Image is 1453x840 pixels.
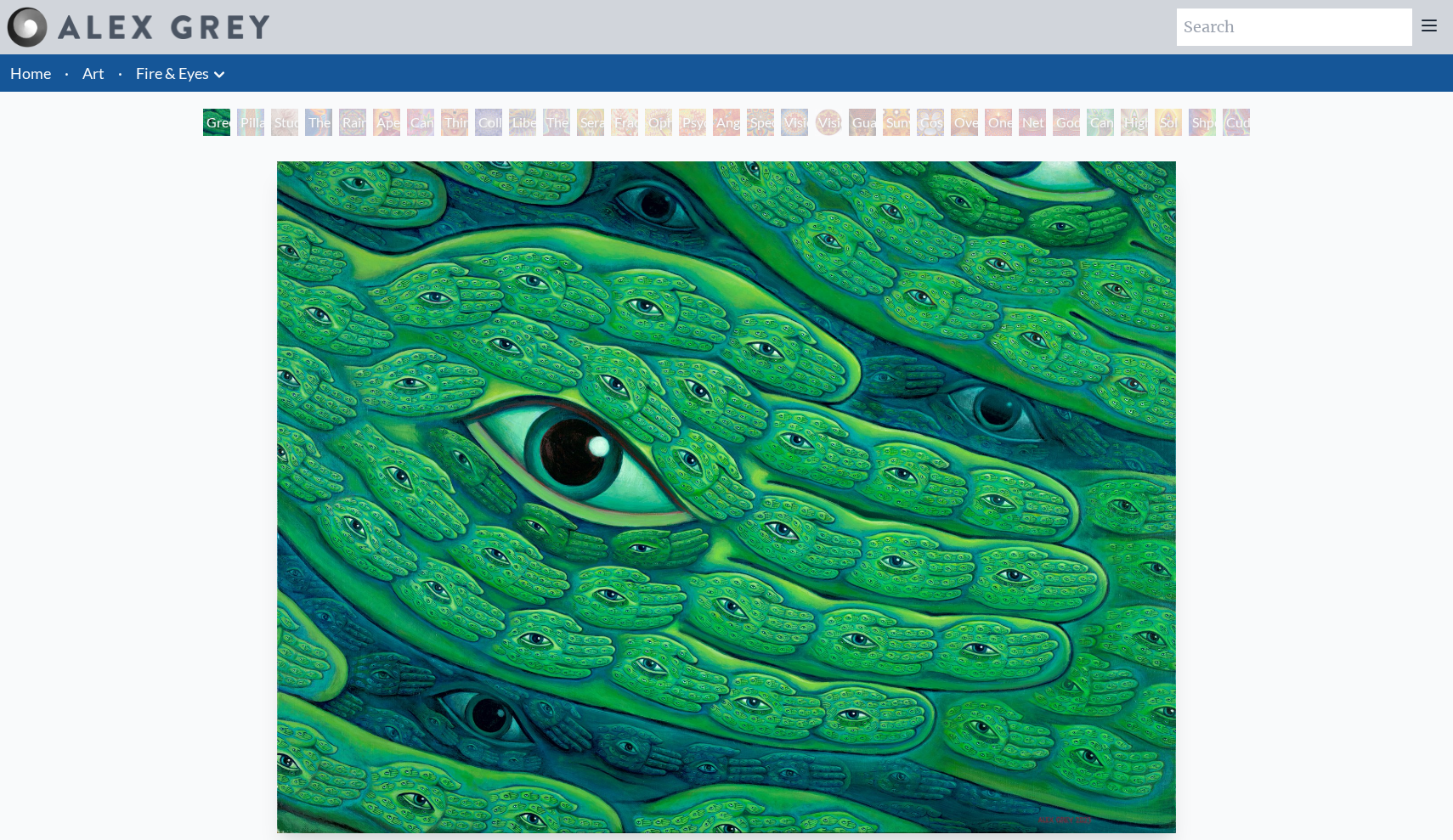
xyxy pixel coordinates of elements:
[849,109,876,136] div: Guardian of Infinite Vision
[475,109,502,136] div: Collective Vision
[136,61,209,85] a: Fire & Eyes
[815,109,842,136] div: Vision [PERSON_NAME]
[1223,109,1250,136] div: Cuddle
[58,54,76,92] li: ·
[407,109,434,136] div: Cannabis Sutra
[611,109,638,136] div: Fractal Eyes
[373,109,400,136] div: Aperture
[441,109,468,136] div: Third Eye Tears of Joy
[1053,109,1080,136] div: Godself
[713,109,740,136] div: Angel Skin
[951,109,978,136] div: Oversoul
[1121,109,1148,136] div: Higher Vision
[645,109,672,136] div: Ophanic Eyelash
[543,109,570,136] div: The Seer
[577,109,604,136] div: Seraphic Transport Docking on the Third Eye
[237,109,264,136] div: Pillar of Awareness
[747,109,774,136] div: Spectral Lotus
[679,109,706,136] div: Psychomicrograph of a Fractal Paisley Cherub Feather Tip
[917,109,944,136] div: Cosmic Elf
[111,54,129,92] li: ·
[781,109,808,136] div: Vision Crystal
[203,109,230,136] div: Green Hand
[1189,109,1216,136] div: Shpongled
[339,109,366,136] div: Rainbow Eye Ripple
[1087,109,1114,136] div: Cannafist
[10,64,51,82] a: Home
[883,109,910,136] div: Sunyata
[1019,109,1046,136] div: Net of Being
[82,61,105,85] a: Art
[1177,8,1412,46] input: Search
[1155,109,1182,136] div: Sol Invictus
[277,161,1176,833] img: Green-Hand-2023-Alex-Grey-watermarked.jpg
[985,109,1012,136] div: One
[305,109,332,136] div: The Torch
[271,109,298,136] div: Study for the Great Turn
[509,109,536,136] div: Liberation Through Seeing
